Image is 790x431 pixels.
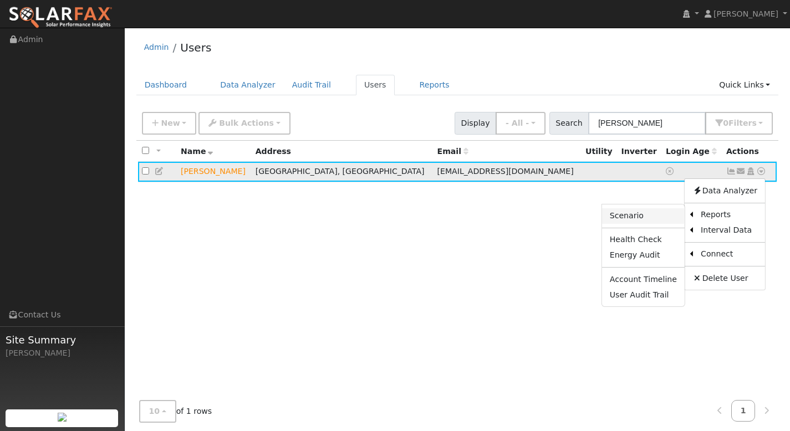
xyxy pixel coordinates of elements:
[666,147,717,156] span: Days since last login
[411,75,458,95] a: Reports
[713,9,778,18] span: [PERSON_NAME]
[284,75,339,95] a: Audit Trail
[746,167,756,176] a: Login As
[621,146,658,157] div: Inverter
[685,183,765,198] a: Data Analyzer
[711,75,778,95] a: Quick Links
[198,112,290,135] button: Bulk Actions
[149,407,160,415] span: 10
[731,400,756,422] a: 1
[693,207,765,223] a: Reports
[666,167,676,176] a: No login access
[585,146,613,157] div: Utility
[161,119,180,127] span: New
[144,43,169,52] a: Admin
[437,167,574,176] span: [EMAIL_ADDRESS][DOMAIN_NAME]
[155,167,165,176] a: Edit User
[549,112,589,135] span: Search
[602,271,685,287] a: Account Timeline Report
[180,41,211,54] a: Users
[437,147,468,156] span: Email
[602,232,685,248] a: Health Check Report
[455,112,496,135] span: Display
[693,247,765,262] a: Connect
[252,162,434,182] td: [GEOGRAPHIC_DATA], [GEOGRAPHIC_DATA]
[142,112,197,135] button: New
[8,6,113,29] img: SolarFax
[58,413,67,422] img: retrieve
[136,75,196,95] a: Dashboard
[139,400,176,423] button: 10
[602,287,685,302] a: User Audit Trail
[752,119,756,127] span: s
[728,119,757,127] span: Filter
[496,112,546,135] button: - All -
[356,75,395,95] a: Users
[726,146,773,157] div: Actions
[219,119,274,127] span: Bulk Actions
[139,400,212,423] span: of 1 rows
[6,332,119,347] span: Site Summary
[736,166,746,177] a: openspacerunner@att.net
[602,208,685,224] a: Scenario Report
[212,75,284,95] a: Data Analyzer
[756,166,766,177] a: Other actions
[588,112,706,135] input: Search
[602,248,685,263] a: Energy Audit Report
[181,147,213,156] span: Name
[685,270,765,286] a: Delete User
[6,347,119,359] div: [PERSON_NAME]
[256,146,430,157] div: Address
[177,162,252,182] td: Lead
[693,223,765,238] a: Interval Data
[726,167,736,176] a: Not connected
[705,112,773,135] button: 0Filters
